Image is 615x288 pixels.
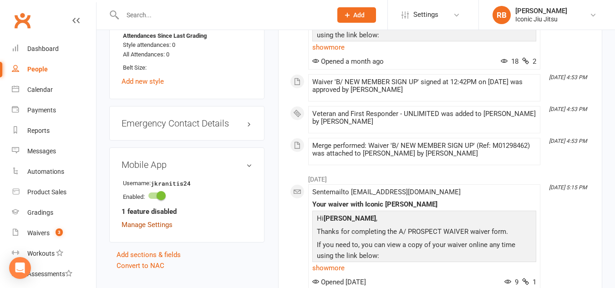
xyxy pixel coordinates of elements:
a: Waivers 3 [12,223,96,243]
div: Gradings [27,209,53,216]
a: Product Sales [12,182,96,202]
a: Add new style [122,77,164,86]
a: Messages [12,141,96,162]
p: Hi , [315,213,534,226]
a: Dashboard [12,39,96,59]
strong: Attendances Since Last Grading [123,31,207,41]
h3: Emergency Contact Details [122,118,252,128]
i: [DATE] 4:53 PM [549,106,587,112]
i: [DATE] 4:53 PM [549,138,587,144]
div: Your waiver with Iconic [PERSON_NAME] [312,201,536,208]
div: Messages [27,147,56,155]
p: If you need to, you can view a copy of your waiver online any time using the link below: [315,239,534,263]
span: Settings [413,5,438,25]
strong: jkranitis24 [151,179,203,188]
a: Workouts [12,243,96,264]
div: Payments [27,106,56,114]
div: Waiver 'B/ NEW MEMBER SIGN UP' signed at 12:42PM on [DATE] was approved by [PERSON_NAME] [312,78,536,94]
div: Dashboard [27,45,59,52]
h3: Mobile App [122,160,252,170]
span: Sent email to [EMAIL_ADDRESS][DOMAIN_NAME] [312,188,461,196]
span: 3 [56,228,63,236]
a: Calendar [12,80,96,100]
div: Open Intercom Messenger [9,257,31,279]
span: Add [353,11,365,19]
div: Product Sales [27,188,66,196]
a: Clubworx [11,9,34,32]
a: People [12,59,96,80]
span: 2 [522,57,536,66]
a: Assessments [12,264,96,284]
p: Thanks for completing the A/ PROSPECT WAIVER waiver form. [315,226,534,239]
div: Assessments [27,270,72,278]
input: Search... [120,9,325,21]
li: [DATE] [290,170,590,184]
div: RB [493,6,511,24]
i: [DATE] 4:53 PM [549,74,587,81]
a: Reports [12,121,96,141]
a: Add sections & fields [117,251,181,259]
a: show more [312,41,536,54]
div: Calendar [27,86,53,93]
a: Gradings [12,202,96,223]
a: Convert to NAC [117,262,164,270]
button: Add [337,7,376,23]
span: 18 [501,57,518,66]
span: Belt Size: [123,64,147,71]
div: Waivers [27,229,50,237]
div: [PERSON_NAME] [515,7,567,15]
span: Opened [DATE] [312,278,366,286]
div: Workouts [27,250,55,257]
li: Enabled: [122,189,252,203]
li: Username: [122,177,252,189]
div: Automations [27,168,64,175]
a: Manage Settings [122,221,173,229]
span: All Attendances: 0 [123,51,169,58]
strong: 1 feature disabled [122,206,177,217]
a: Automations [12,162,96,182]
div: Iconic Jiu Jitsu [515,15,567,23]
p: If you need to, you can view a copy of your waiver online any time using the link below: [315,19,534,43]
span: Opened a month ago [312,57,384,66]
div: Merge performed: Waiver 'B/ NEW MEMBER SIGN UP' (Ref: M01298462) was attached to [PERSON_NAME] by... [312,142,536,157]
strong: [PERSON_NAME] [324,214,376,222]
i: [DATE] 5:15 PM [549,184,587,191]
span: 1 [522,278,536,286]
a: show more [312,262,536,274]
span: 9 [504,278,518,286]
div: Veteran and First Responder - UNLIMITED was added to [PERSON_NAME] by [PERSON_NAME] [312,110,536,126]
div: Reports [27,127,50,134]
div: People [27,66,48,73]
span: Style attendances: 0 [123,41,175,48]
a: Payments [12,100,96,121]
